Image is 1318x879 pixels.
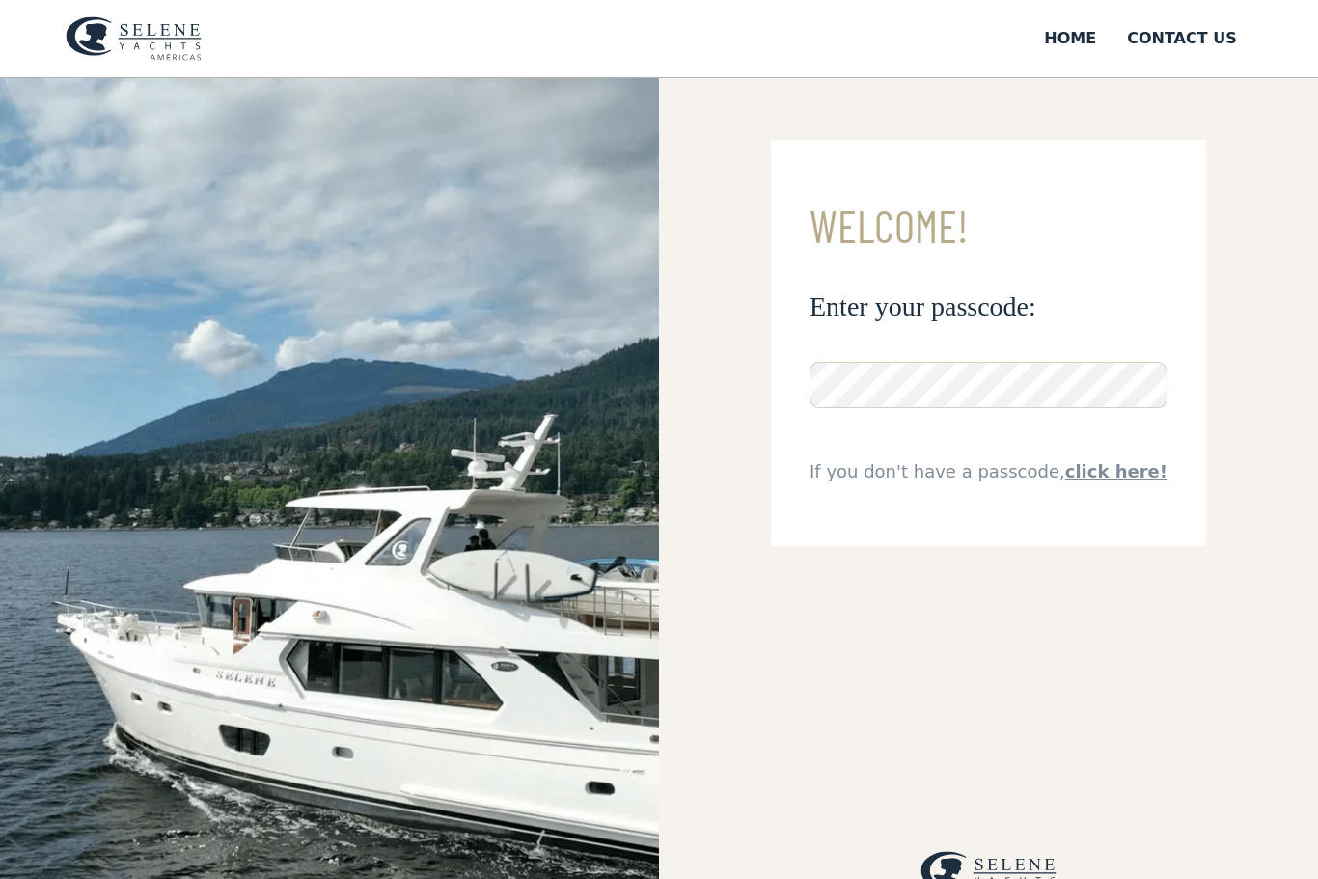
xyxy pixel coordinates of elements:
[1065,461,1167,481] a: click here!
[1044,27,1096,50] div: Home
[810,202,1167,251] h3: Welcome!
[1127,27,1237,50] div: Contact US
[810,289,1167,323] h3: Enter your passcode:
[771,140,1206,546] form: Email Form
[810,458,1167,484] div: If you don't have a passcode,
[66,16,202,61] img: logo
